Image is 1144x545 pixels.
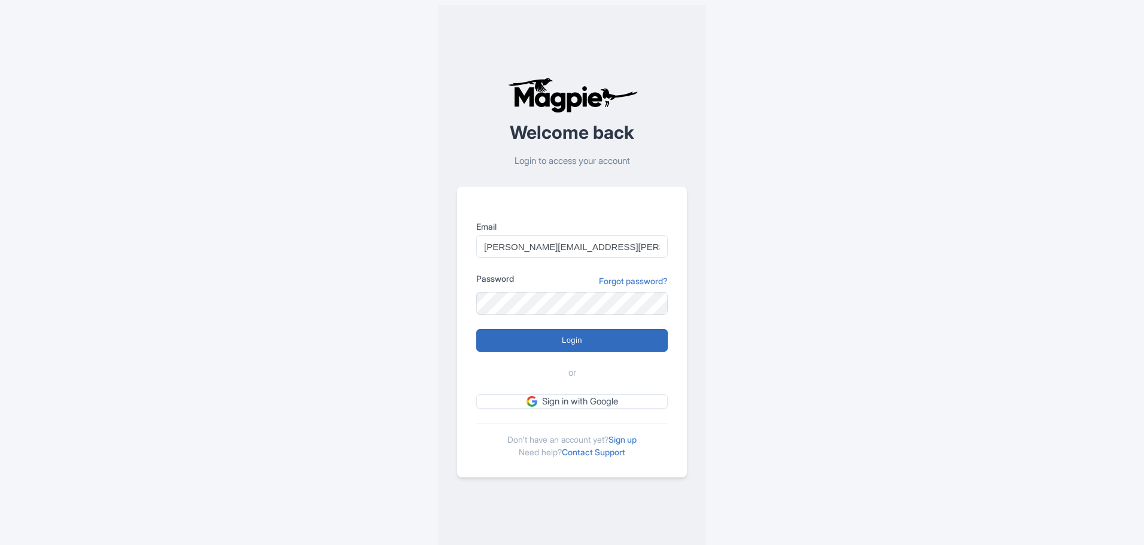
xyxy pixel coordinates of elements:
input: you@example.com [476,235,668,258]
img: google.svg [527,396,537,407]
input: Login [476,329,668,352]
span: or [568,366,576,380]
p: Login to access your account [457,154,687,168]
label: Password [476,272,514,285]
h2: Welcome back [457,123,687,142]
div: Don't have an account yet? Need help? [476,423,668,458]
a: Forgot password? [599,275,668,287]
img: logo-ab69f6fb50320c5b225c76a69d11143b.png [505,77,640,113]
a: Sign in with Google [476,394,668,409]
label: Email [476,220,668,233]
a: Contact Support [562,447,625,457]
a: Sign up [608,434,637,444]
